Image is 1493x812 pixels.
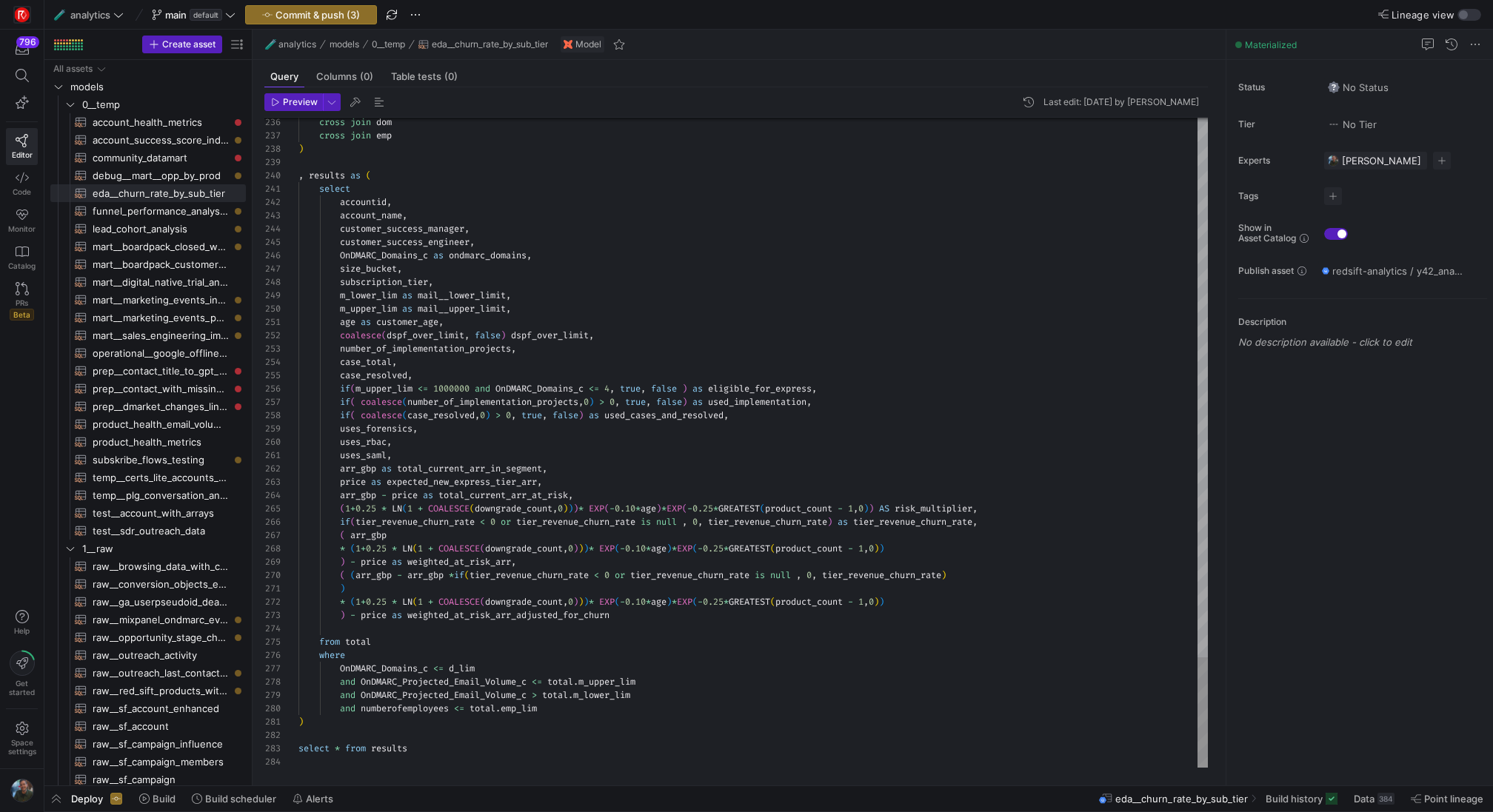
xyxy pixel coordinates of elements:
div: Press SPACE to select this row. [50,344,246,362]
div: Press SPACE to select this row. [50,540,246,557]
span: temp__certs_lite_accounts_for_sdrs​​​​​​​​​​ [93,469,229,486]
span: customer_age [376,316,438,328]
span: Alerts [306,793,333,805]
div: Press SPACE to select this row. [50,167,246,184]
span: <= [418,383,428,395]
span: mart__boardpack_customer_base_view​​​​​​​​​​ [93,256,229,273]
span: Publish asset [1238,266,1294,276]
span: ) [501,329,506,341]
span: , [438,316,444,328]
button: eda__churn_rate_by_sub_tier [415,36,552,53]
div: 384 [1377,793,1395,805]
span: ( [402,396,407,408]
span: , [387,196,392,208]
div: Press SPACE to select this row. [50,380,246,397]
span: No Status [1328,81,1389,93]
span: if [340,396,350,408]
a: raw__outreach_activity​​​​​​​​​​ [50,646,246,664]
span: Build [153,793,176,805]
span: prep__dmarket_changes_linked_to_product_instances​​​​​​​​​​ [93,398,229,415]
span: prep__contact_with_missing_gpt_persona​​​​​​​​​​ [93,380,229,397]
span: raw__outreach_activity​​​​​​​​​​ [93,647,229,664]
div: 254 [264,355,281,369]
span: as [402,289,413,301]
p: Description [1238,317,1487,327]
span: , [407,369,413,381]
div: 253 [264,342,281,355]
a: mart__sales_engineering_impact​​​​​​​​​​ [50,326,246,344]
div: Press SPACE to select this row. [50,131,246,149]
span: raw__sf_campaign​​​​​​​​​​ [93,771,229,788]
button: https://storage.googleapis.com/y42-prod-data-exchange/images/6IdsliWYEjCj6ExZYNtk9pMT8U8l8YHLguyz... [6,775,38,806]
img: https://storage.googleapis.com/y42-prod-data-exchange/images/6IdsliWYEjCj6ExZYNtk9pMT8U8l8YHLguyz... [10,779,34,802]
span: 4 [604,383,609,395]
span: community_datamart​​​​​​​​​​ [93,150,229,167]
span: PRs [16,298,28,307]
span: as [361,316,371,328]
span: Editor [12,150,33,159]
div: 238 [264,142,281,155]
span: age [340,316,355,328]
span: analytics [278,39,316,50]
p: No description available - click to edit [1238,336,1487,348]
span: raw__opportunity_stage_changes_history​​​​​​​​​​ [93,629,229,646]
span: number_of_implementation_projects [407,396,578,408]
a: mart__digital_native_trial_analysis​​​​​​​​​​ [50,273,246,291]
div: 250 [264,302,281,315]
span: redsift-analytics / y42_analytics_main / eda__churn_rate_by_sub_tier [1332,265,1463,277]
a: test__account_with_arrays​​​​​​​​​​ [50,504,246,522]
span: Experts [1238,155,1312,166]
span: , [589,329,594,341]
span: as [433,249,444,261]
div: 241 [264,182,281,195]
div: 257 [264,395,281,409]
span: cross [319,116,345,128]
span: ( [381,329,387,341]
span: Tags [1238,191,1312,201]
span: 0__temp [372,39,405,50]
span: mart__digital_native_trial_analysis​​​​​​​​​​ [93,274,229,291]
div: 256 [264,382,281,395]
span: customer_success_engineer [340,236,470,248]
span: join [350,130,371,141]
span: 🧪 [54,10,64,20]
button: Build [133,786,182,811]
span: Space settings [8,738,36,756]
span: raw__sf_account​​​​​​​​​​ [93,718,229,735]
span: raw__mixpanel_ondmarc_events​​​​​​​​​​ [93,611,229,628]
span: subskribe_flows_testing​​​​​​​​​​ [93,452,229,469]
span: ( [350,383,355,395]
span: mail__upper_limit [418,303,506,315]
button: maindefault [148,5,239,24]
span: true [625,396,646,408]
span: Create asset [162,39,216,50]
button: Point lineage [1404,786,1490,811]
span: Beta [10,309,34,321]
a: PRsBeta [6,276,38,326]
span: as [692,383,703,395]
span: Tier [1238,119,1312,130]
a: community_datamart​​​​​​​​​​ [50,149,246,167]
span: eligible_for_express [708,383,812,395]
span: case_resolved [340,369,407,381]
a: prep__dmarket_changes_linked_to_product_instances​​​​​​​​​​ [50,397,246,415]
span: number_of_implementation_projects [340,343,511,355]
span: 0__temp [82,96,244,113]
img: No status [1328,81,1340,93]
span: Lineage view [1392,9,1454,21]
button: Create asset [142,36,222,53]
span: mail__lower_limit [418,289,506,301]
div: 249 [264,289,281,302]
span: ( [366,170,371,181]
span: 1__raw [82,540,244,557]
span: ondmarc_domains [449,249,527,261]
span: , [397,263,402,275]
span: debug__mart__opp_by_prod​​​​​​​​​​ [93,167,229,184]
div: 246 [264,249,281,262]
span: > [599,396,604,408]
img: https://storage.googleapis.com/y42-prod-data-exchange/images/C0c2ZRu8XU2mQEXUlKrTCN4i0dD3czfOt8UZ... [15,7,30,22]
a: raw__mixpanel_ondmarc_events​​​​​​​​​​ [50,611,246,628]
a: account_health_metrics​​​​​​​​​​ [50,113,246,131]
a: Spacesettings [6,715,38,762]
span: , [609,383,615,395]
